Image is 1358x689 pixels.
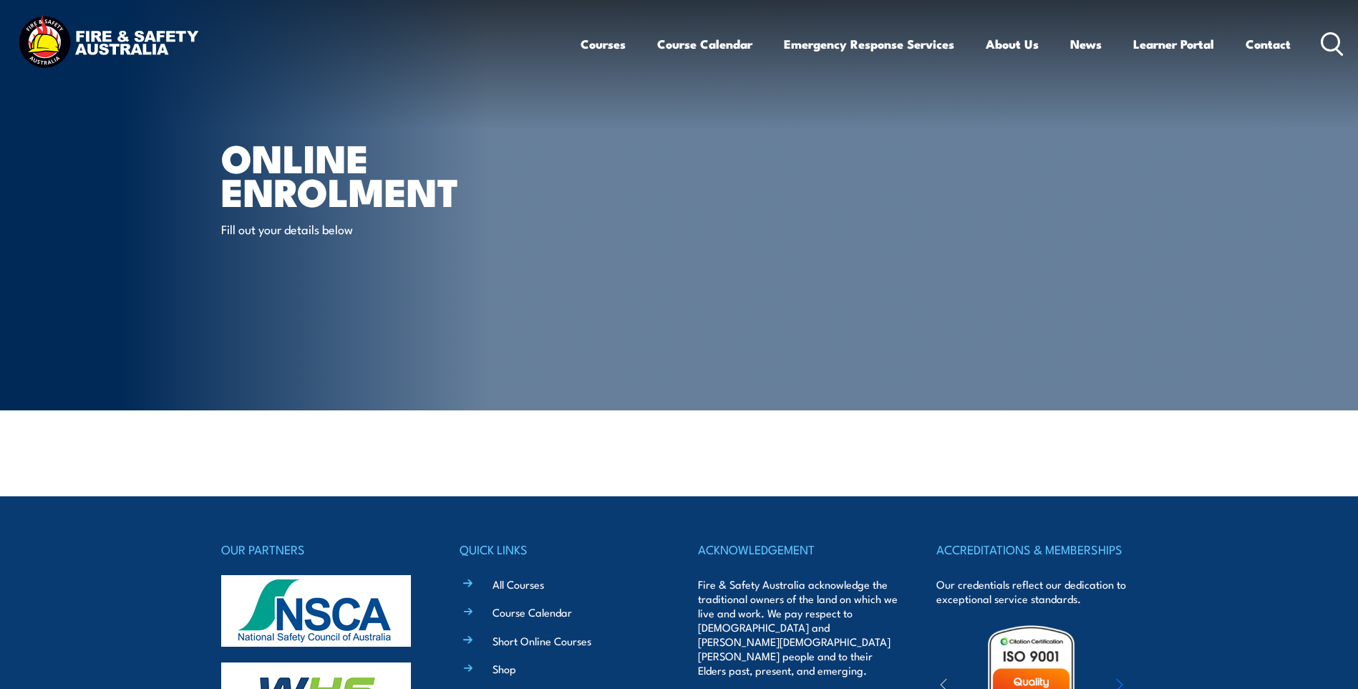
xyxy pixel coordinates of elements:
[936,577,1137,606] p: Our credentials reflect our dedication to exceptional service standards.
[1246,25,1291,63] a: Contact
[657,25,752,63] a: Course Calendar
[221,221,482,237] p: Fill out your details below
[698,577,898,678] p: Fire & Safety Australia acknowledge the traditional owners of the land on which we live and work....
[493,633,591,648] a: Short Online Courses
[460,539,660,559] h4: QUICK LINKS
[493,604,572,620] a: Course Calendar
[784,25,954,63] a: Emergency Response Services
[698,539,898,559] h4: ACKNOWLEDGEMENT
[936,539,1137,559] h4: ACCREDITATIONS & MEMBERSHIPS
[581,25,626,63] a: Courses
[493,577,544,592] a: All Courses
[1070,25,1102,63] a: News
[221,140,575,207] h1: Online Enrolment
[493,661,516,676] a: Shop
[986,25,1039,63] a: About Us
[1133,25,1214,63] a: Learner Portal
[221,539,422,559] h4: OUR PARTNERS
[221,575,411,647] img: nsca-logo-footer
